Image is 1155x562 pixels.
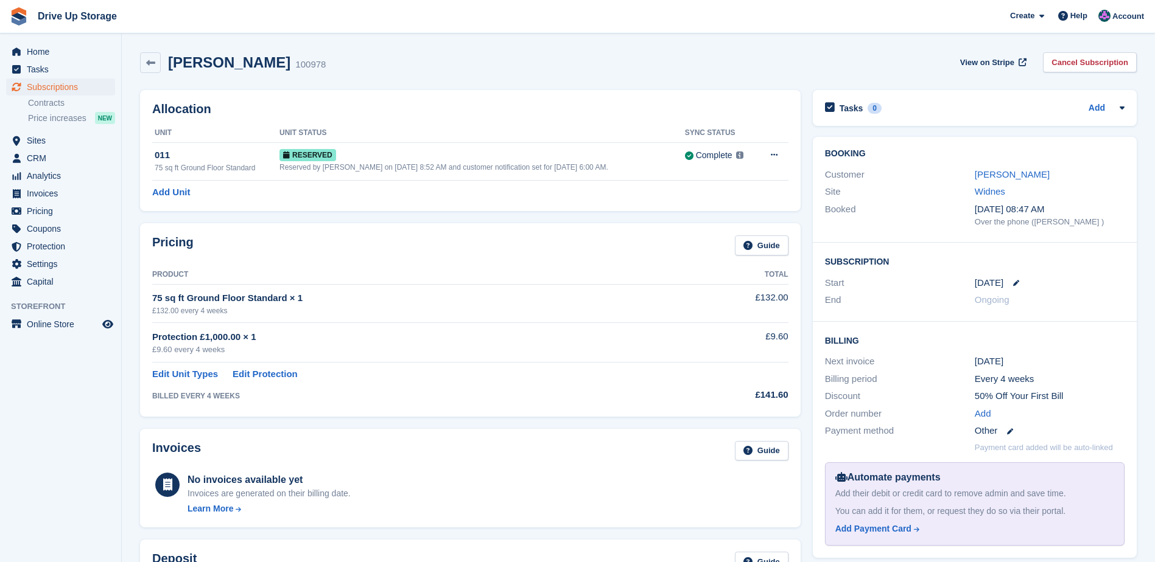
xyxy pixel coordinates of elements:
[279,149,336,161] span: Reserved
[27,185,100,202] span: Invoices
[188,473,351,487] div: No invoices available yet
[152,390,674,401] div: BILLED EVERY 4 WEEKS
[825,372,975,386] div: Billing period
[28,111,115,125] a: Price increases NEW
[152,102,788,116] h2: Allocation
[27,61,100,78] span: Tasks
[233,367,298,381] a: Edit Protection
[825,407,975,421] div: Order number
[696,149,732,162] div: Complete
[975,203,1125,217] div: [DATE] 08:47 AM
[155,162,279,173] div: 75 sq ft Ground Floor Standard
[685,123,757,143] th: Sync Status
[155,148,279,162] div: 011
[825,185,975,199] div: Site
[188,502,351,515] a: Learn More
[152,305,674,316] div: £132.00 every 4 weeks
[835,505,1114,518] div: You can add it for them, or request they do so via their portal.
[975,372,1125,386] div: Every 4 weeks
[6,255,115,272] a: menu
[152,330,674,344] div: Protection £1,000.00 × 1
[825,334,1125,346] h2: Billing
[152,441,201,461] h2: Invoices
[279,123,685,143] th: Unit Status
[27,132,100,149] span: Sites
[735,441,788,461] a: Guide
[674,265,788,285] th: Total
[168,54,290,71] h2: [PERSON_NAME]
[33,6,122,26] a: Drive Up Storage
[825,255,1125,267] h2: Subscription
[152,344,674,356] div: £9.60 every 4 weeks
[6,132,115,149] a: menu
[6,61,115,78] a: menu
[736,151,743,159] img: icon-info-grey-7440780725fd019a000dd9b08b2336e03edf1995a4989e88bcd33f0948082b44.svg
[825,355,975,369] div: Next invoice
[1070,10,1087,22] span: Help
[6,185,115,202] a: menu
[28,97,115,109] a: Contracts
[6,273,115,290] a: menu
[975,389,1125,403] div: 50% Off Your First Bill
[975,355,1125,369] div: [DATE]
[27,203,100,220] span: Pricing
[975,169,1050,179] a: [PERSON_NAME]
[27,220,100,237] span: Coupons
[28,113,86,124] span: Price increases
[835,522,911,535] div: Add Payment Card
[152,367,218,381] a: Edit Unit Types
[27,273,100,290] span: Capital
[27,167,100,184] span: Analytics
[6,238,115,255] a: menu
[100,317,115,331] a: Preview store
[975,186,1005,196] a: Widnes
[835,522,1109,535] a: Add Payment Card
[674,284,788,322] td: £132.00
[825,149,1125,159] h2: Booking
[825,389,975,403] div: Discount
[6,167,115,184] a: menu
[152,235,194,255] h2: Pricing
[840,103,863,114] h2: Tasks
[6,43,115,60] a: menu
[188,502,233,515] div: Learn More
[868,103,882,114] div: 0
[975,276,1003,290] time: 2025-08-17 00:00:00 UTC
[27,255,100,272] span: Settings
[152,291,674,305] div: 75 sq ft Ground Floor Standard × 1
[975,407,991,421] a: Add
[825,276,975,290] div: Start
[95,112,115,124] div: NEW
[6,203,115,220] a: menu
[11,300,121,313] span: Storefront
[152,265,674,285] th: Product
[27,43,100,60] span: Home
[27,238,100,255] span: Protection
[825,424,975,438] div: Payment method
[152,123,279,143] th: Unit
[975,216,1125,228] div: Over the phone ([PERSON_NAME] )
[674,388,788,402] div: £141.60
[825,203,975,228] div: Booked
[10,7,28,26] img: stora-icon-8386f47178a22dfd0bd8f6a31ec36ba5ce8667c1dd55bd0f319d3a0aa187defe.svg
[6,220,115,237] a: menu
[960,57,1014,69] span: View on Stripe
[27,78,100,95] span: Subscriptions
[1043,52,1137,72] a: Cancel Subscription
[6,150,115,167] a: menu
[955,52,1029,72] a: View on Stripe
[835,487,1114,500] div: Add their debit or credit card to remove admin and save time.
[1098,10,1111,22] img: Andy
[1010,10,1034,22] span: Create
[975,442,1113,454] p: Payment card added will be auto-linked
[825,168,975,182] div: Customer
[835,470,1114,485] div: Automate payments
[6,78,115,95] a: menu
[1089,102,1105,116] a: Add
[152,186,190,199] a: Add Unit
[27,150,100,167] span: CRM
[825,293,975,307] div: End
[279,162,685,173] div: Reserved by [PERSON_NAME] on [DATE] 8:52 AM and customer notification set for [DATE] 6:00 AM.
[295,58,326,72] div: 100978
[975,424,1125,438] div: Other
